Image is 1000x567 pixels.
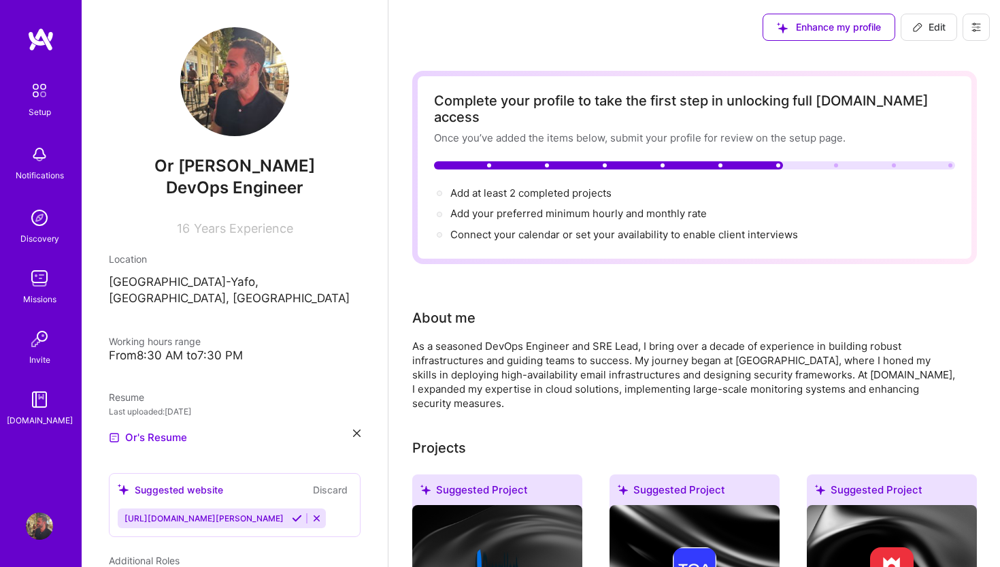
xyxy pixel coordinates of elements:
img: User Avatar [26,513,53,540]
span: Add at least 2 completed projects [450,187,612,199]
i: icon SuggestedTeams [618,485,628,495]
span: Years Experience [194,221,293,236]
div: As a seasoned DevOps Engineer and SRE Lead, I bring over a decade of experience in building robus... [412,339,956,410]
i: Accept [292,513,302,523]
div: null [901,14,957,41]
div: Discovery [20,231,59,246]
div: Projects [412,438,466,458]
div: About me [412,308,476,328]
div: Notifications [16,168,64,182]
div: Tell us a little about yourself [412,308,476,328]
img: Invite [26,325,53,353]
span: Edit [912,20,946,34]
img: guide book [26,386,53,413]
button: Discard [309,482,352,498]
div: Complete your profile to take the first step in unlocking full [DOMAIN_NAME] access [434,93,955,125]
span: 16 [177,221,190,236]
div: Suggested Project [807,474,977,511]
i: icon Close [353,430,361,437]
img: teamwork [26,265,53,292]
img: User Avatar [180,27,289,136]
div: Location [109,252,361,266]
span: Working hours range [109,336,201,347]
div: Suggested Project [610,474,780,511]
div: Missions [23,292,56,306]
a: User Avatar [22,513,56,540]
span: [URL][DOMAIN_NAME][PERSON_NAME] [124,513,284,523]
span: Resume [109,391,144,403]
span: Additional Roles [109,555,180,566]
span: Connect your calendar or set your availability to enable client interviews [450,228,798,241]
a: Or's Resume [109,430,187,446]
img: bell [26,141,53,168]
button: Edit [901,14,957,41]
div: Setup [29,105,51,119]
span: Or [PERSON_NAME] [109,156,361,176]
div: From 8:30 AM to 7:30 PM [109,349,361,363]
div: Once you’ve added the items below, submit your profile for review on the setup page. [434,131,955,145]
i: icon SuggestedTeams [118,484,129,496]
div: Last uploaded: [DATE] [109,404,361,419]
div: Suggested Project [412,474,582,511]
div: Invite [29,353,50,367]
div: [DOMAIN_NAME] [7,413,73,427]
span: Add your preferred minimum hourly and monthly rate [450,207,707,220]
p: [GEOGRAPHIC_DATA]-Yafo, [GEOGRAPHIC_DATA], [GEOGRAPHIC_DATA] [109,274,361,307]
i: Reject [312,513,322,523]
div: Suggested website [118,483,223,497]
span: DevOps Engineer [166,178,303,197]
div: Add projects you've worked on [412,438,466,458]
img: Resume [109,432,120,443]
img: discovery [26,204,53,231]
i: icon SuggestedTeams [420,485,431,495]
i: icon SuggestedTeams [815,485,825,495]
img: logo [27,27,54,52]
img: setup [25,76,54,105]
